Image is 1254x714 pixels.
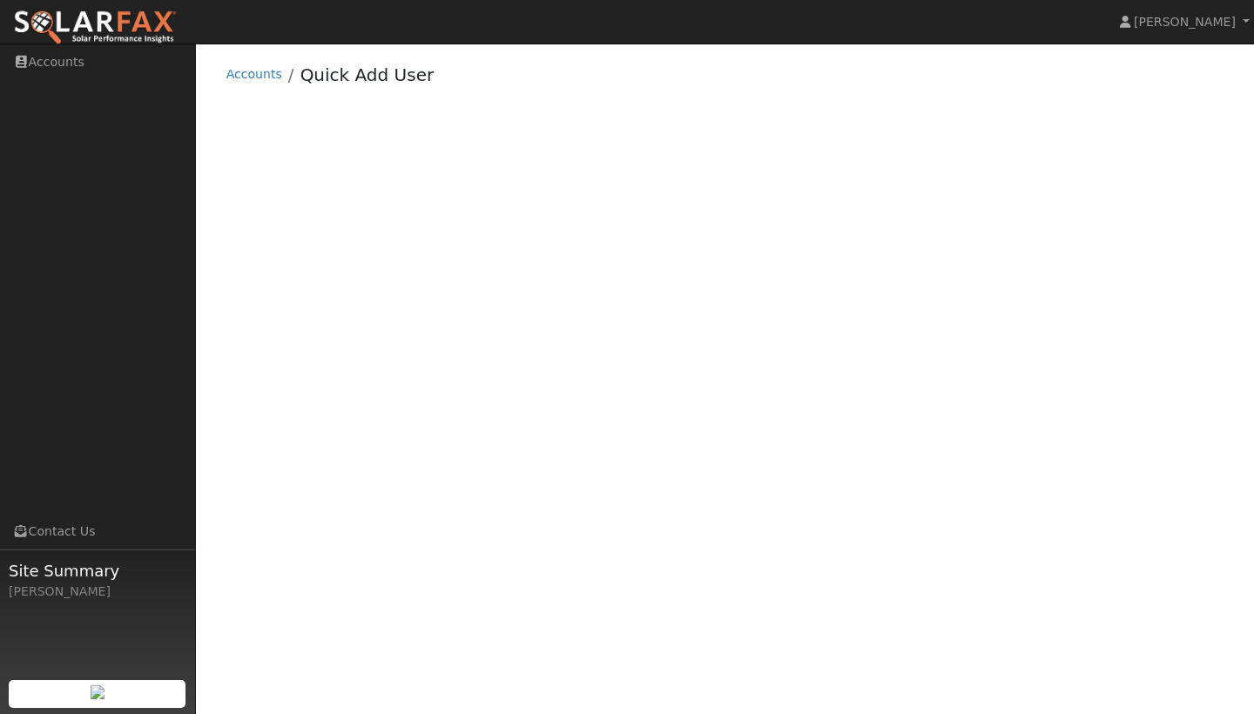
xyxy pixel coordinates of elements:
[9,583,186,601] div: [PERSON_NAME]
[91,685,104,699] img: retrieve
[226,67,282,81] a: Accounts
[300,64,435,85] a: Quick Add User
[9,559,186,583] span: Site Summary
[1134,15,1236,29] span: [PERSON_NAME]
[13,10,177,46] img: SolarFax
